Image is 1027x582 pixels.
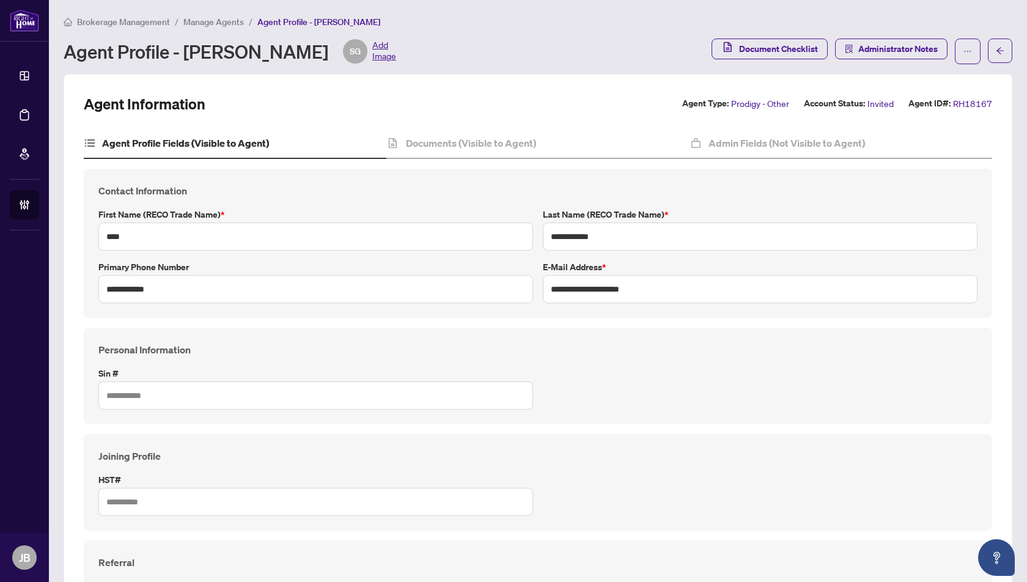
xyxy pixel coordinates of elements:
h4: Agent Profile Fields (Visible to Agent) [102,136,269,150]
button: Administrator Notes [835,39,948,59]
span: Prodigy - Other [731,97,789,111]
span: solution [845,45,853,53]
span: arrow-left [996,46,1004,55]
span: Document Checklist [739,39,818,59]
span: Agent Profile - [PERSON_NAME] [257,17,380,28]
span: Add Image [372,39,396,64]
li: / [175,15,179,29]
label: Agent ID#: [908,97,951,111]
label: Sin # [98,367,533,380]
h4: Joining Profile [98,449,977,463]
span: ellipsis [963,47,972,56]
button: Open asap [978,539,1015,576]
h4: Personal Information [98,342,977,357]
div: Agent Profile - [PERSON_NAME] [64,39,396,64]
label: Primary Phone Number [98,260,533,274]
label: Last Name (RECO Trade Name) [543,208,977,221]
span: home [64,18,72,26]
span: SG [350,45,361,58]
label: Account Status: [804,97,865,111]
button: Document Checklist [712,39,828,59]
img: logo [10,9,39,32]
h4: Contact Information [98,183,977,198]
h4: Documents (Visible to Agent) [406,136,536,150]
label: E-mail Address [543,260,977,274]
span: RH18167 [953,97,992,111]
li: / [249,15,252,29]
h4: Referral [98,555,977,570]
label: Agent Type: [682,97,729,111]
span: Brokerage Management [77,17,170,28]
h2: Agent Information [84,94,205,114]
label: First Name (RECO Trade Name) [98,208,533,221]
span: Invited [867,97,894,111]
span: Manage Agents [183,17,244,28]
span: Administrator Notes [858,39,938,59]
label: HST# [98,473,533,487]
h4: Admin Fields (Not Visible to Agent) [709,136,865,150]
span: JB [19,549,31,566]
